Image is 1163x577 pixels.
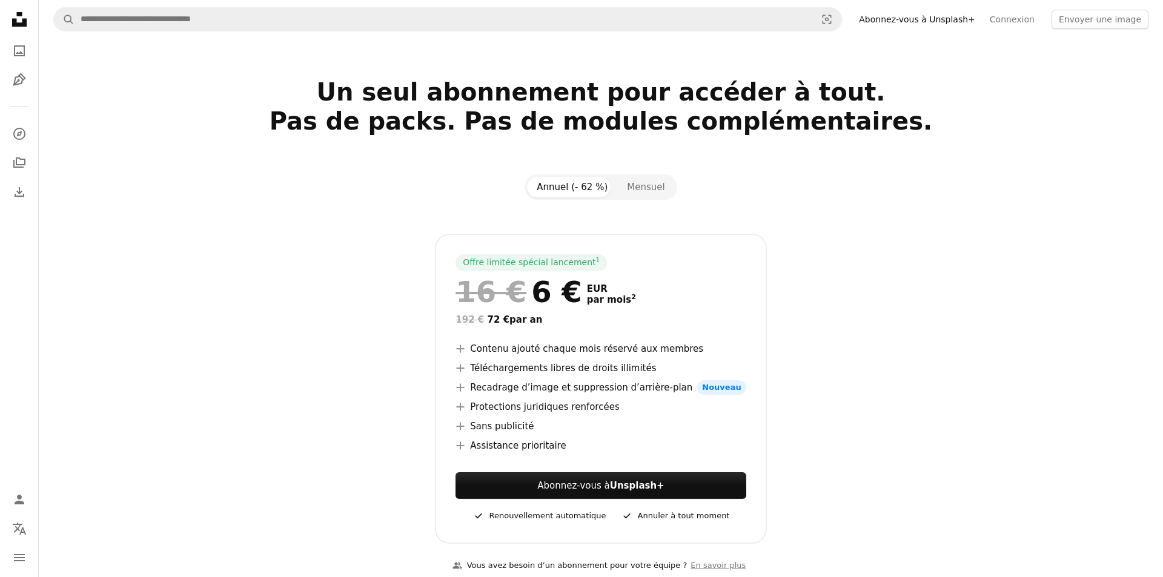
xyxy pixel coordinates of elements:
div: Annuler à tout moment [621,509,730,523]
button: Mensuel [617,177,674,197]
span: EUR [587,283,636,294]
button: Abonnez-vous àUnsplash+ [456,472,746,499]
button: Langue [7,516,31,541]
a: Collections [7,151,31,175]
li: Contenu ajouté chaque mois réservé aux membres [456,341,746,356]
span: 192 € [456,314,484,325]
sup: 1 [596,256,600,263]
h2: Un seul abonnement pour accéder à tout. Pas de packs. Pas de modules complémentaires. [208,77,993,165]
a: Connexion / S’inscrire [7,487,31,512]
button: Envoyer une image [1052,10,1148,29]
strong: Unsplash+ [610,480,664,491]
a: En savoir plus [687,556,749,576]
li: Sans publicité [456,419,746,434]
button: Rechercher sur Unsplash [54,8,75,31]
a: Historique de téléchargement [7,180,31,204]
button: Menu [7,546,31,570]
div: 6 € [456,276,581,308]
div: Vous avez besoin d’un abonnement pour votre équipe ? [452,559,688,572]
span: par mois [587,294,636,305]
button: Annuel (- 62 %) [527,177,617,197]
a: Connexion [982,10,1042,29]
div: Renouvellement automatique [472,509,606,523]
a: Photos [7,39,31,63]
div: Offre limitée spécial lancement [456,254,607,271]
button: Recherche de visuels [812,8,841,31]
li: Assistance prioritaire [456,438,746,453]
li: Recadrage d’image et suppression d’arrière-plan [456,380,746,395]
a: Explorer [7,122,31,146]
form: Rechercher des visuels sur tout le site [53,7,842,31]
a: Illustrations [7,68,31,92]
li: Protections juridiques renforcées [456,400,746,414]
a: Abonnez-vous à Unsplash+ [852,10,982,29]
a: Accueil — Unsplash [7,7,31,34]
li: Téléchargements libres de droits illimités [456,361,746,375]
a: 1 [594,257,603,269]
div: 72 € par an [456,312,746,327]
sup: 2 [631,293,636,301]
span: Nouveau [697,380,746,395]
span: 16 € [456,276,526,308]
a: 2 [629,294,638,305]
